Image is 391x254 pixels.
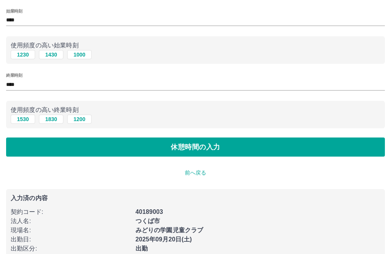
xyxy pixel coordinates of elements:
button: 1830 [39,115,63,124]
p: 出勤区分 : [11,244,131,253]
button: 1000 [67,50,92,59]
p: 使用頻度の高い終業時刻 [11,105,380,115]
button: 1200 [67,115,92,124]
p: 出勤日 : [11,235,131,244]
p: 使用頻度の高い始業時刻 [11,41,380,50]
p: 法人名 : [11,217,131,226]
p: 入力済の内容 [11,195,380,201]
label: 始業時刻 [6,8,22,14]
p: 現場名 : [11,226,131,235]
button: 休憩時間の入力 [6,138,385,157]
button: 1530 [11,115,35,124]
p: 前へ戻る [6,169,385,177]
button: 1230 [11,50,35,59]
button: 1430 [39,50,63,59]
p: 契約コード : [11,207,131,217]
b: つくば市 [136,218,160,224]
b: 40189003 [136,209,163,215]
label: 終業時刻 [6,73,22,78]
b: みどりの学園児童クラブ [136,227,204,233]
b: 出勤 [136,245,148,252]
b: 2025年09月20日(土) [136,236,192,243]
